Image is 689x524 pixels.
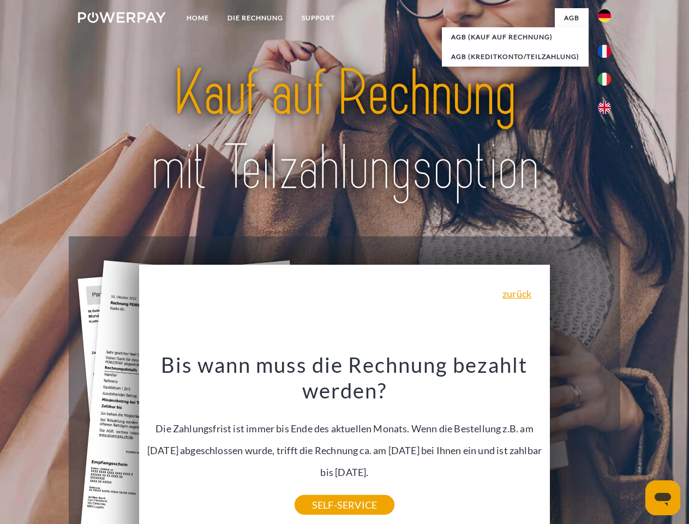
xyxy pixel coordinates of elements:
[598,73,611,86] img: it
[598,45,611,58] img: fr
[442,27,589,47] a: AGB (Kauf auf Rechnung)
[502,289,531,299] a: zurück
[146,352,544,404] h3: Bis wann muss die Rechnung bezahlt werden?
[555,8,589,28] a: agb
[177,8,218,28] a: Home
[442,47,589,67] a: AGB (Kreditkonto/Teilzahlung)
[78,12,166,23] img: logo-powerpay-white.svg
[146,352,544,505] div: Die Zahlungsfrist ist immer bis Ende des aktuellen Monats. Wenn die Bestellung z.B. am [DATE] abg...
[292,8,344,28] a: SUPPORT
[598,101,611,114] img: en
[218,8,292,28] a: DIE RECHNUNG
[104,52,585,209] img: title-powerpay_de.svg
[598,9,611,22] img: de
[295,495,394,515] a: SELF-SERVICE
[645,480,680,515] iframe: Schaltfläche zum Öffnen des Messaging-Fensters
